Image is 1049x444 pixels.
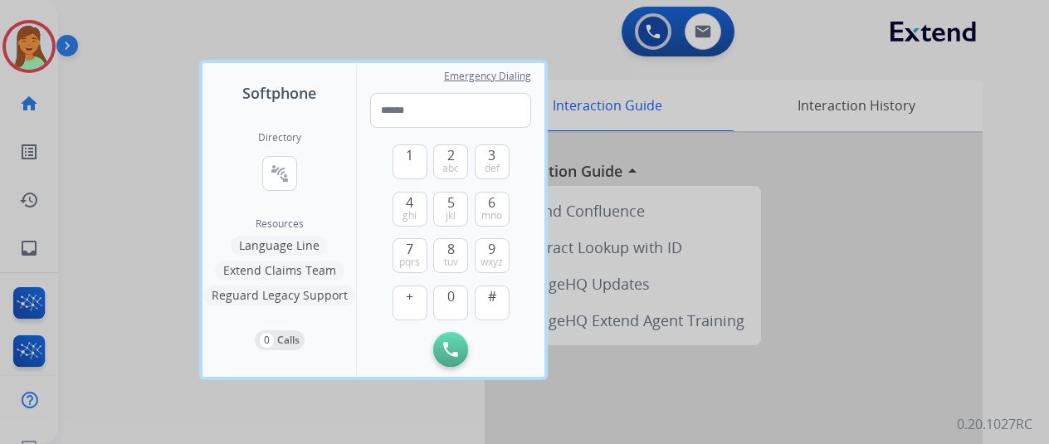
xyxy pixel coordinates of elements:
[447,145,455,165] span: 2
[475,192,510,227] button: 6mno
[403,209,417,222] span: ghi
[393,238,427,273] button: 7pqrs
[957,414,1032,434] p: 0.20.1027RC
[433,285,468,320] button: 0
[255,330,305,350] button: 0Calls
[444,70,531,83] span: Emergency Dialing
[277,333,300,348] p: Calls
[406,286,413,306] span: +
[399,256,420,269] span: pqrs
[258,131,301,144] h2: Directory
[393,192,427,227] button: 4ghi
[242,81,316,105] span: Softphone
[488,286,496,306] span: #
[475,238,510,273] button: 9wxyz
[488,239,495,259] span: 9
[270,163,290,183] mat-icon: connect_without_contact
[475,144,510,179] button: 3def
[488,145,495,165] span: 3
[488,193,495,212] span: 6
[406,193,413,212] span: 4
[485,162,500,175] span: def
[433,238,468,273] button: 8tuv
[231,236,328,256] button: Language Line
[447,286,455,306] span: 0
[406,145,413,165] span: 1
[393,285,427,320] button: +
[446,209,456,222] span: jkl
[433,144,468,179] button: 2abc
[444,256,458,269] span: tuv
[260,333,274,348] p: 0
[475,285,510,320] button: #
[393,144,427,179] button: 1
[433,192,468,227] button: 5jkl
[447,193,455,212] span: 5
[256,217,304,231] span: Resources
[215,261,344,281] button: Extend Claims Team
[447,239,455,259] span: 8
[406,239,413,259] span: 7
[481,256,503,269] span: wxyz
[442,162,459,175] span: abc
[481,209,502,222] span: mno
[203,285,356,305] button: Reguard Legacy Support
[443,342,458,357] img: call-button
